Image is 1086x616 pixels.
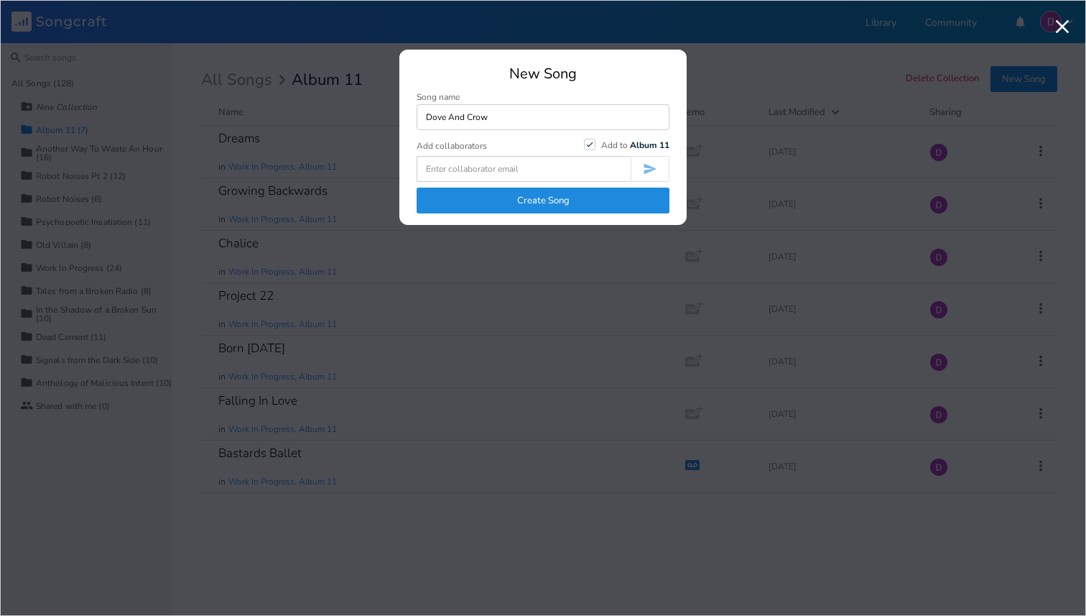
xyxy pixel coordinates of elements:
div: New Song [417,67,669,81]
button: Invite [631,156,669,182]
button: Create Song [417,188,669,213]
div: Add collaborators [417,142,487,150]
input: Enter song name [417,104,669,130]
div: Song name [417,93,669,101]
b: Album 11 [630,139,669,151]
span: Add to [601,139,669,151]
input: Enter collaborator email [417,156,631,182]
